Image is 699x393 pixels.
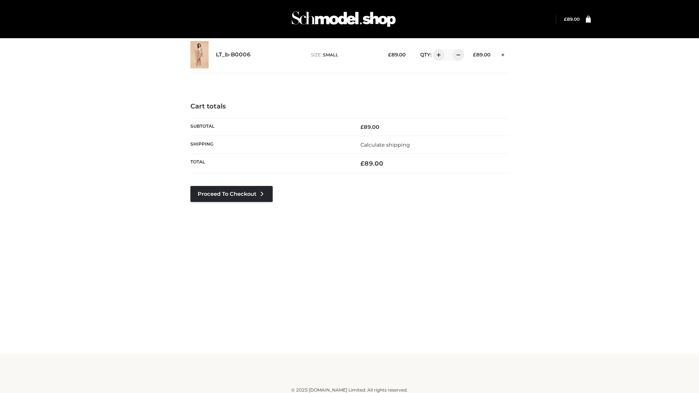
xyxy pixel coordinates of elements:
th: Total [190,154,349,173]
a: Proceed to Checkout [190,186,273,202]
th: Subtotal [190,118,349,136]
bdi: 89.00 [360,124,379,130]
bdi: 89.00 [473,52,490,57]
img: Schmodel Admin 964 [289,5,398,33]
a: LT_b-B0006 [216,51,251,58]
bdi: 89.00 [564,16,580,22]
a: Remove this item [498,49,509,59]
bdi: 89.00 [388,52,406,57]
span: £ [360,124,364,130]
span: SMALL [323,52,338,57]
span: £ [564,16,567,22]
span: £ [473,52,476,57]
a: Calculate shipping [360,142,410,148]
bdi: 89.00 [360,160,383,167]
div: QTY: [413,49,462,61]
span: £ [360,160,364,167]
p: size : [311,52,377,58]
span: £ [388,52,391,57]
a: £89.00 [564,16,580,22]
h4: Cart totals [190,103,509,111]
th: Shipping [190,136,349,154]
